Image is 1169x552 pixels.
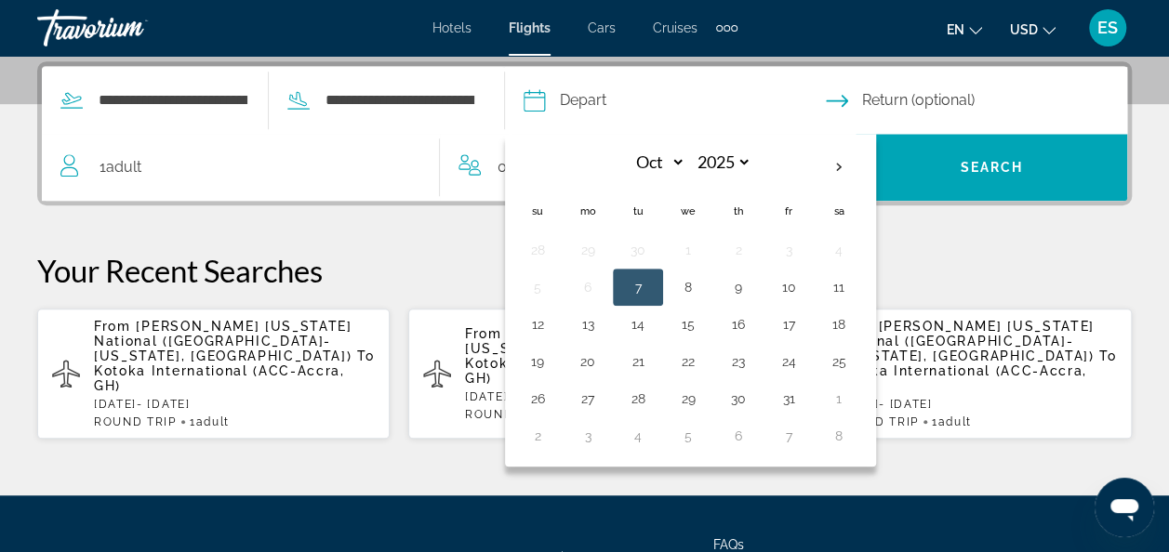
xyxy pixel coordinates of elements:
span: ROUND TRIP [94,415,177,428]
span: From [94,319,131,334]
iframe: Button to launch messaging window [1095,478,1154,537]
button: Search [856,134,1127,201]
button: Day 1 [824,386,854,412]
p: [DATE] - [DATE] [94,398,375,411]
span: en [947,22,964,37]
span: From [465,326,502,341]
button: Day 4 [824,237,854,263]
select: Select year [691,146,751,178]
span: ROUND TRIP [836,415,919,428]
button: Day 29 [573,237,603,263]
button: Next month [814,146,864,189]
a: Cruises [653,20,697,35]
span: Adult [106,158,141,176]
span: USD [1010,22,1038,37]
table: Left calendar grid [512,146,864,454]
button: Day 26 [523,386,552,412]
a: Travorium [37,4,223,52]
button: Day 21 [623,348,653,375]
button: Day 17 [774,311,804,337]
a: FAQs [713,537,744,552]
button: Day 28 [523,237,552,263]
span: Search [960,160,1023,175]
span: 1 [190,415,230,428]
select: Select month [625,146,685,178]
button: Day 1 [673,237,703,263]
button: From [PERSON_NAME] [US_STATE] National ([GEOGRAPHIC_DATA]-[US_STATE], [GEOGRAPHIC_DATA]) To Kotok... [37,308,390,440]
button: Day 4 [623,423,653,449]
span: Adult [938,415,972,428]
span: Kotoka International (ACC-Accra, GH) [94,363,345,393]
span: ES [1097,19,1118,37]
button: Day 15 [673,311,703,337]
span: 1 [100,154,141,180]
button: Day 13 [573,311,603,337]
button: Day 3 [774,237,804,263]
button: Day 31 [774,386,804,412]
span: Adult [196,415,230,428]
button: Day 2 [724,237,753,263]
button: Change language [947,16,982,43]
button: From [US_STATE] Dulles Intl (IAD-[US_STATE], [GEOGRAPHIC_DATA]) To Kotoka International (ACC-Accr... [408,308,761,440]
span: 0 [498,154,562,180]
button: Day 8 [824,423,854,449]
button: Day 18 [824,311,854,337]
span: 1 [932,415,972,428]
button: Day 30 [623,237,653,263]
button: Day 22 [673,348,703,375]
button: Day 10 [774,274,804,300]
button: Change currency [1010,16,1056,43]
button: Day 2 [523,423,552,449]
button: Day 16 [724,311,753,337]
span: To [357,348,374,363]
button: Day 24 [774,348,804,375]
button: Day 7 [623,274,653,300]
button: Day 12 [523,311,552,337]
span: Return (optional) [862,87,975,113]
button: Day 28 [623,386,653,412]
span: [PERSON_NAME] [US_STATE] National ([GEOGRAPHIC_DATA]-[US_STATE], [GEOGRAPHIC_DATA]) [836,319,1095,363]
button: Select depart date [524,67,826,134]
button: Day 3 [573,423,603,449]
button: From [PERSON_NAME] [US_STATE] National ([GEOGRAPHIC_DATA]-[US_STATE], [GEOGRAPHIC_DATA]) To Kotok... [779,308,1132,440]
p: Your Recent Searches [37,252,1132,289]
button: Day 6 [573,274,603,300]
button: Day 19 [523,348,552,375]
button: Travelers: 1 adult, 0 children [42,134,856,201]
span: Kotoka International (ACC-Accra, GH) [465,356,716,386]
button: Day 20 [573,348,603,375]
button: Day 7 [774,423,804,449]
button: Select return date [826,67,1128,134]
span: Kotoka International (ACC-Accra, GH) [836,363,1087,393]
a: Cars [588,20,616,35]
button: Day 23 [724,348,753,375]
a: Flights [509,20,551,35]
button: User Menu [1083,8,1132,47]
span: [US_STATE] Dulles Intl (IAD-[US_STATE], [GEOGRAPHIC_DATA]) [465,326,723,356]
span: To [1099,348,1116,363]
button: Day 29 [673,386,703,412]
span: [PERSON_NAME] [US_STATE] National ([GEOGRAPHIC_DATA]-[US_STATE], [GEOGRAPHIC_DATA]) [94,319,352,363]
p: [DATE] - [DATE] [465,390,746,403]
button: Day 8 [673,274,703,300]
button: Day 30 [724,386,753,412]
a: Hotels [432,20,472,35]
p: [DATE] - [DATE] [836,398,1117,411]
button: Day 27 [573,386,603,412]
button: Day 6 [724,423,753,449]
button: Day 25 [824,348,854,375]
button: Extra navigation items [716,13,737,43]
span: ROUND TRIP [465,408,548,421]
button: Day 14 [623,311,653,337]
div: Search widget [42,66,1127,201]
button: Day 5 [523,274,552,300]
button: Day 9 [724,274,753,300]
button: Day 5 [673,423,703,449]
button: Day 11 [824,274,854,300]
